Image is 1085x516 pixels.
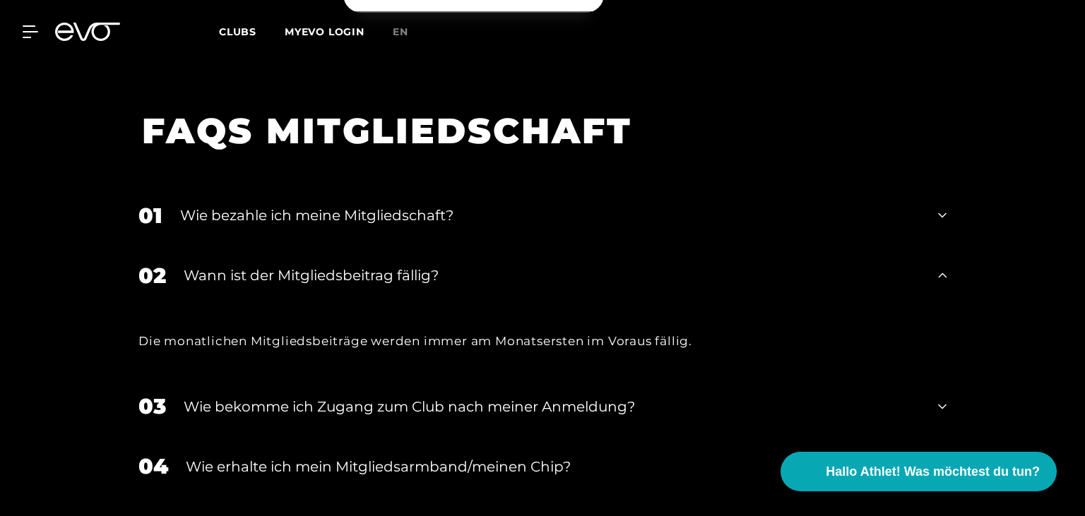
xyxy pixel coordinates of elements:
[184,265,920,286] div: Wann ist der Mitgliedsbeitrag fällig?
[138,450,168,482] div: 04
[138,200,162,232] div: 01
[138,260,166,292] div: 02
[285,25,364,38] a: MYEVO LOGIN
[781,452,1057,491] button: Hallo Athlet! Was möchtest du tun?
[826,462,1040,481] span: Hallo Athlet! Was möchtest du tun?
[219,25,256,38] span: Clubs
[180,205,920,226] div: Wie bezahle ich meine Mitgliedschaft?
[393,25,408,38] span: en
[219,25,285,38] a: Clubs
[393,24,425,40] a: en
[186,456,920,477] div: Wie erhalte ich mein Mitgliedsarmband/meinen Chip?
[138,330,947,352] div: Die monatlichen Mitgliedsbeiträge werden immer am Monatsersten im Voraus fällig.
[142,108,925,154] h1: FAQS MITGLIEDSCHAFT
[184,396,920,417] div: Wie bekomme ich Zugang zum Club nach meiner Anmeldung?
[138,390,166,422] div: 03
